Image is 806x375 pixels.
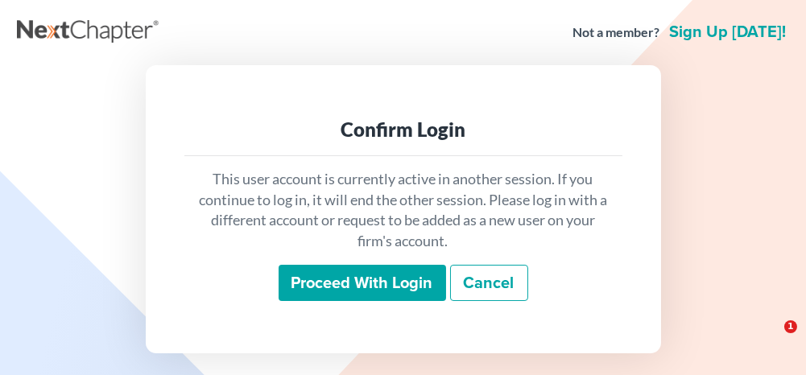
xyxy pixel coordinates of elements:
input: Proceed with login [279,265,446,302]
p: This user account is currently active in another session. If you continue to log in, it will end ... [197,169,610,252]
div: Confirm Login [197,117,610,142]
strong: Not a member? [573,23,660,42]
span: 1 [784,320,797,333]
a: Cancel [450,265,528,302]
a: Sign up [DATE]! [667,24,790,40]
iframe: Intercom live chat [751,320,790,359]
